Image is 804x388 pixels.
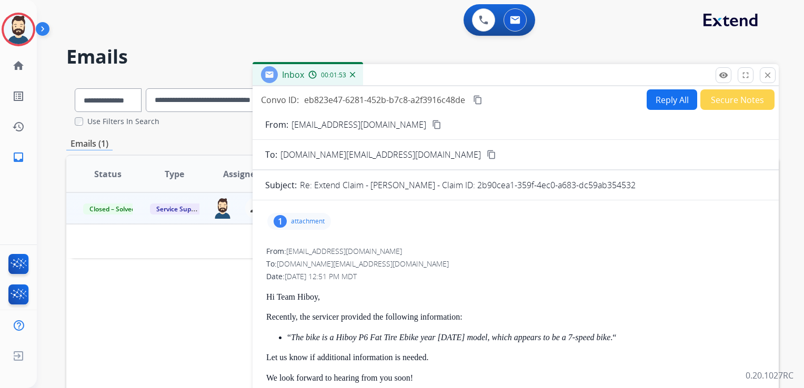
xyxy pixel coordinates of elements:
span: eb823e47-6281-452b-b7c8-a2f3916c48de [304,94,465,106]
p: Hi Team Hiboy, [266,292,765,302]
em: The bike is a Hiboy P6 Fat Tire Ebike year [DATE] model, which appears to be a 7-speed bike [291,333,610,342]
p: 0.20.1027RC [746,369,793,382]
p: Let us know if additional information is needed. [266,353,765,362]
span: Type [165,168,184,180]
mat-icon: home [12,59,25,72]
h2: Emails [66,46,779,67]
div: Date: [266,271,765,282]
mat-icon: person_remove [249,202,262,215]
p: Recently, the servicer provided the following information: [266,312,765,322]
span: Assignee [223,168,260,180]
mat-icon: history [12,120,25,133]
mat-icon: content_copy [473,95,483,105]
mat-icon: inbox [12,151,25,164]
button: Secure Notes [700,89,775,110]
p: Emails (1) [66,137,113,150]
p: “ .“ [287,333,765,342]
span: Inbox [282,69,304,80]
span: [EMAIL_ADDRESS][DOMAIN_NAME] [286,246,402,256]
div: From: [266,246,765,257]
img: agent-avatar [213,198,233,219]
p: [EMAIL_ADDRESS][DOMAIN_NAME] [292,118,426,131]
span: [DOMAIN_NAME][EMAIL_ADDRESS][DOMAIN_NAME] [277,259,449,269]
mat-icon: remove_red_eye [719,70,728,80]
span: [DOMAIN_NAME][EMAIL_ADDRESS][DOMAIN_NAME] [280,148,481,161]
mat-icon: list_alt [12,90,25,103]
p: Re: Extend Claim - [PERSON_NAME] - Claim ID: 2b90cea1-359f-4ec0-a683-dc59ab354532 [300,179,636,191]
span: [DATE] 12:51 PM MDT [285,271,357,281]
p: attachment [291,217,325,226]
div: 1 [274,215,287,228]
img: avatar [4,15,33,44]
span: Status [94,168,122,180]
p: Convo ID: [261,94,299,106]
mat-icon: close [763,70,772,80]
label: Use Filters In Search [87,116,159,127]
span: Service Support [150,203,210,215]
p: Subject: [265,179,297,191]
p: We look forward to hearing from you soon! [266,373,765,383]
p: To: [265,148,277,161]
div: To: [266,259,765,269]
mat-icon: content_copy [432,120,441,129]
mat-icon: content_copy [487,150,496,159]
p: From: [265,118,288,131]
span: 00:01:53 [321,71,346,79]
button: Reply All [647,89,697,110]
mat-icon: fullscreen [741,70,750,80]
span: Closed – Solved [83,203,142,215]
